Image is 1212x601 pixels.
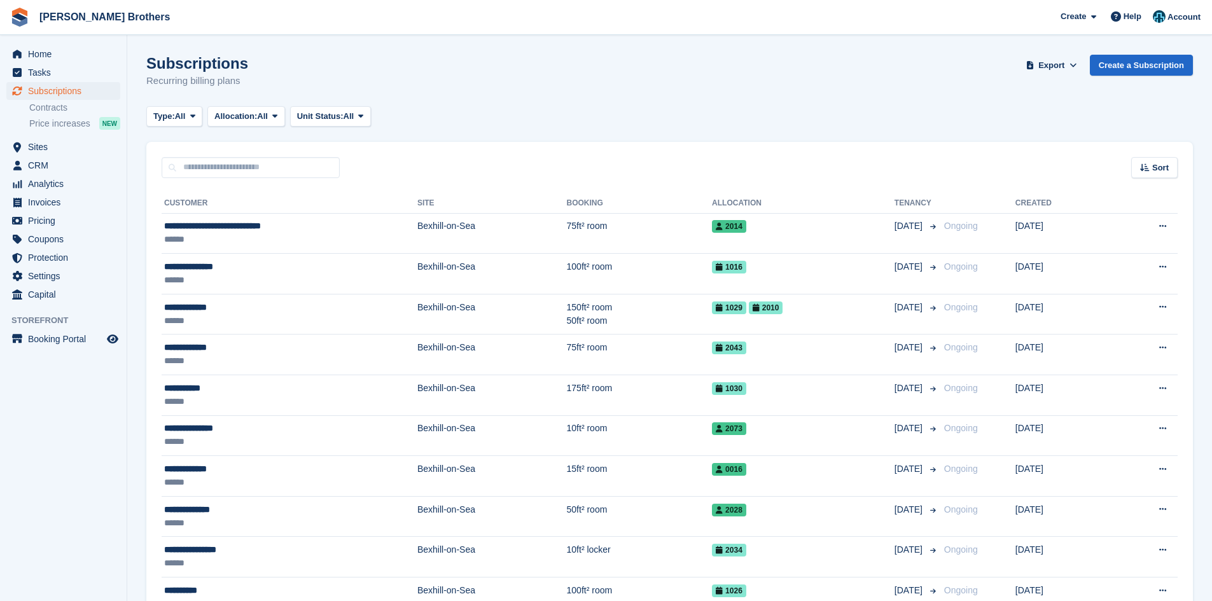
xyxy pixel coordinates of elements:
span: Sort [1152,162,1169,174]
span: [DATE] [895,462,925,476]
td: 150ft² room 50ft² room [567,294,713,335]
span: All [175,110,186,123]
span: 2028 [712,504,746,516]
td: [DATE] [1015,456,1109,497]
span: 2043 [712,342,746,354]
span: [DATE] [895,503,925,516]
span: [DATE] [895,382,925,395]
span: All [257,110,268,123]
span: [DATE] [895,543,925,556]
a: menu [6,64,120,81]
td: Bexhill-on-Sea [417,415,567,456]
button: Type: All [146,106,202,127]
td: [DATE] [1015,294,1109,335]
td: 15ft² room [567,456,713,497]
span: Ongoing [944,342,978,352]
td: [DATE] [1015,254,1109,294]
td: Bexhill-on-Sea [417,496,567,537]
a: menu [6,230,120,248]
th: Booking [567,193,713,214]
a: menu [6,45,120,63]
td: Bexhill-on-Sea [417,254,567,294]
span: 0016 [712,463,746,476]
td: 100ft² room [567,254,713,294]
button: Allocation: All [207,106,285,127]
a: menu [6,212,120,230]
span: Help [1124,10,1141,23]
span: Ongoing [944,302,978,312]
a: Create a Subscription [1090,55,1193,76]
th: Tenancy [895,193,939,214]
th: Site [417,193,567,214]
td: [DATE] [1015,537,1109,577]
td: 10ft² room [567,415,713,456]
span: Invoices [28,193,104,211]
span: 2073 [712,422,746,435]
td: [DATE] [1015,213,1109,254]
a: Preview store [105,331,120,347]
span: Price increases [29,118,90,130]
a: menu [6,82,120,100]
span: Ongoing [944,464,978,474]
a: menu [6,286,120,303]
a: Contracts [29,102,120,114]
span: 2014 [712,220,746,233]
td: Bexhill-on-Sea [417,294,567,335]
td: Bexhill-on-Sea [417,537,567,577]
span: Home [28,45,104,63]
td: Bexhill-on-Sea [417,335,567,375]
a: menu [6,175,120,193]
span: Ongoing [944,423,978,433]
td: Bexhill-on-Sea [417,375,567,416]
td: [DATE] [1015,375,1109,416]
td: [DATE] [1015,335,1109,375]
a: [PERSON_NAME] Brothers [34,6,175,27]
span: Protection [28,249,104,266]
a: menu [6,267,120,285]
button: Export [1024,55,1080,76]
span: Subscriptions [28,82,104,100]
span: Settings [28,267,104,285]
span: Storefront [11,314,127,327]
span: 1026 [712,584,746,597]
span: [DATE] [895,301,925,314]
span: 2010 [749,301,783,314]
td: 50ft² room [567,496,713,537]
span: Ongoing [944,585,978,595]
span: 1030 [712,382,746,395]
h1: Subscriptions [146,55,248,72]
a: menu [6,193,120,211]
td: 75ft² room [567,213,713,254]
img: Helen Eldridge [1153,10,1166,23]
span: 2034 [712,544,746,556]
a: Price increases NEW [29,116,120,130]
img: stora-icon-8386f47178a22dfd0bd8f6a31ec36ba5ce8667c1dd55bd0f319d3a0aa187defe.svg [10,8,29,27]
span: Allocation: [214,110,257,123]
span: Analytics [28,175,104,193]
span: Ongoing [944,383,978,393]
span: Booking Portal [28,330,104,348]
span: Export [1038,59,1064,72]
td: Bexhill-on-Sea [417,456,567,497]
th: Allocation [712,193,895,214]
span: 1016 [712,261,746,273]
span: [DATE] [895,219,925,233]
span: Create [1061,10,1086,23]
td: [DATE] [1015,415,1109,456]
span: Pricing [28,212,104,230]
span: Ongoing [944,504,978,515]
a: menu [6,156,120,174]
span: Unit Status: [297,110,344,123]
span: CRM [28,156,104,174]
p: Recurring billing plans [146,74,248,88]
span: Ongoing [944,261,978,272]
span: Tasks [28,64,104,81]
span: Ongoing [944,221,978,231]
td: 75ft² room [567,335,713,375]
span: [DATE] [895,260,925,273]
span: Account [1167,11,1201,24]
td: Bexhill-on-Sea [417,213,567,254]
span: Capital [28,286,104,303]
span: Coupons [28,230,104,248]
th: Created [1015,193,1109,214]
